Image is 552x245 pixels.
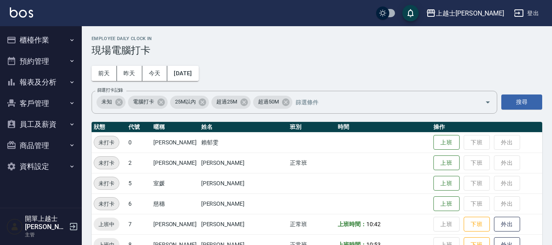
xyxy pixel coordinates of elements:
th: 暱稱 [151,122,199,133]
h2: Employee Daily Clock In [92,36,542,41]
button: 上越士[PERSON_NAME] [423,5,507,22]
button: 上班 [433,176,460,191]
button: 今天 [142,66,168,81]
td: 7 [126,214,151,234]
span: 超過25M [211,98,242,106]
td: [PERSON_NAME] [199,193,288,214]
button: Open [481,96,494,109]
img: Logo [10,7,33,18]
img: Person [7,218,23,235]
span: 未知 [96,98,117,106]
span: 未打卡 [94,179,119,188]
div: 超過25M [211,96,251,109]
button: save [402,5,419,21]
button: 上班 [433,196,460,211]
div: 25M以內 [170,96,209,109]
td: 5 [126,173,151,193]
td: 室媛 [151,173,199,193]
span: 上班中 [94,220,119,229]
td: [PERSON_NAME] [151,153,199,173]
button: 搜尋 [501,94,542,110]
div: 超過50M [253,96,292,109]
div: 電腦打卡 [128,96,168,109]
td: 賴郁雯 [199,132,288,153]
button: 預約管理 [3,51,79,72]
th: 班別 [288,122,336,133]
button: 上班 [433,155,460,171]
td: [PERSON_NAME] [199,173,288,193]
th: 狀態 [92,122,126,133]
td: [PERSON_NAME] [199,153,288,173]
th: 時間 [336,122,431,133]
button: 外出 [494,217,520,232]
td: [PERSON_NAME] [199,214,288,234]
td: [PERSON_NAME] [151,214,199,234]
td: 6 [126,193,151,214]
button: 櫃檯作業 [3,29,79,51]
td: 2 [126,153,151,173]
span: 未打卡 [94,200,119,208]
div: 上越士[PERSON_NAME] [436,8,504,18]
div: 未知 [96,96,126,109]
span: 超過50M [253,98,284,106]
th: 代號 [126,122,151,133]
button: 報表及分析 [3,72,79,93]
button: 客戶管理 [3,93,79,114]
span: 電腦打卡 [128,98,159,106]
button: 下班 [464,217,490,232]
label: 篩選打卡記錄 [97,87,123,93]
button: 商品管理 [3,135,79,156]
td: 正常班 [288,153,336,173]
span: 10:42 [366,221,381,227]
h3: 現場電腦打卡 [92,45,542,56]
b: 上班時間： [338,221,366,227]
span: 未打卡 [94,159,119,167]
button: 昨天 [117,66,142,81]
button: 資料設定 [3,156,79,177]
button: 員工及薪資 [3,114,79,135]
button: 前天 [92,66,117,81]
td: [PERSON_NAME] [151,132,199,153]
th: 操作 [431,122,542,133]
th: 姓名 [199,122,288,133]
td: 正常班 [288,214,336,234]
span: 25M以內 [170,98,201,106]
p: 主管 [25,231,67,238]
td: 0 [126,132,151,153]
input: 篩選條件 [294,95,471,109]
button: [DATE] [167,66,198,81]
span: 未打卡 [94,138,119,147]
h5: 開單上越士[PERSON_NAME] [25,215,67,231]
td: 慈穗 [151,193,199,214]
button: 登出 [511,6,542,21]
button: 上班 [433,135,460,150]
